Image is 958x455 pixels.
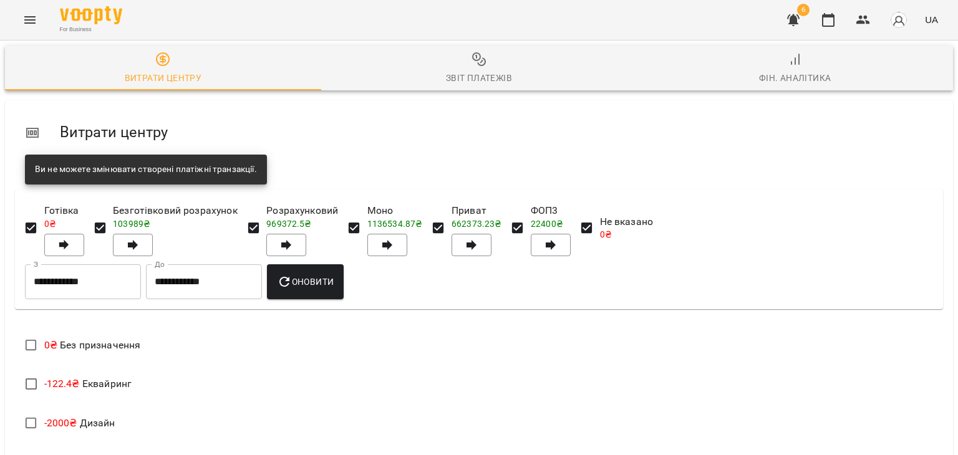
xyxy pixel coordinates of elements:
[600,229,612,239] span: 0 ₴
[920,8,943,31] button: UA
[44,339,57,351] span: 0 ₴
[452,219,501,229] span: 662373.23 ₴
[759,70,831,85] div: Фін. Аналітика
[367,234,407,256] button: Моно1136534.87₴
[890,11,907,29] img: avatar_s.png
[266,219,311,229] span: 969372.5 ₴
[925,13,938,26] span: UA
[452,203,501,218] span: Приват
[44,234,84,256] button: Готівка0₴
[446,70,512,85] div: Звіт платежів
[266,234,306,256] button: Розрахунковий969372.5₴
[267,264,344,299] button: Оновити
[367,203,423,218] span: Моно
[266,203,338,218] span: Розрахунковий
[15,5,45,35] button: Menu
[531,234,571,256] button: ФОП322400₴
[125,70,202,85] div: Витрати центру
[44,219,56,229] span: 0 ₴
[44,417,115,429] span: Дизайн
[60,123,933,142] h5: Витрати центру
[113,219,150,229] span: 103989 ₴
[277,274,334,289] span: Оновити
[367,219,423,229] span: 1136534.87 ₴
[531,219,563,229] span: 22400 ₴
[44,203,84,218] span: Готівка
[113,203,238,218] span: Безготівковий розрахунок
[531,203,571,218] span: ФОП3
[600,214,653,229] span: Не вказано
[44,417,77,429] span: -2000 ₴
[797,4,810,16] span: 6
[35,158,257,181] div: Ви не можете змінювати створені платіжні транзакції.
[113,234,153,256] button: Безготівковий розрахунок103989₴
[452,234,491,256] button: Приват662373.23₴
[44,378,80,390] span: -122.4 ₴
[60,26,122,34] span: For Business
[60,6,122,24] img: Voopty Logo
[44,339,141,351] span: Без призначення
[44,378,132,390] span: Еквайринг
